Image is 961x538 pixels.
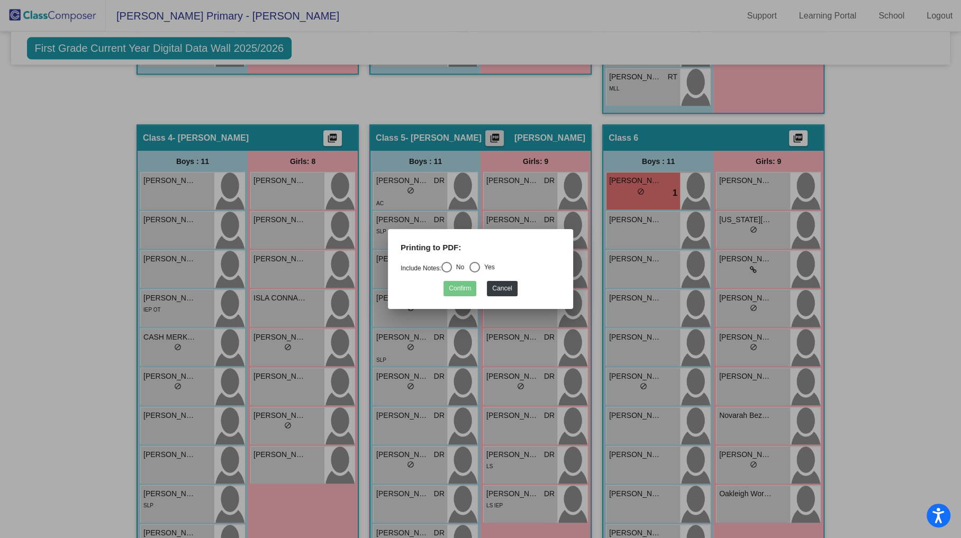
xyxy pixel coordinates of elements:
[401,265,441,272] a: Include Notes:
[480,262,495,272] div: Yes
[401,242,461,254] label: Printing to PDF:
[452,262,464,272] div: No
[443,281,476,296] button: Confirm
[401,265,495,272] mat-radio-group: Select an option
[487,281,517,296] button: Cancel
